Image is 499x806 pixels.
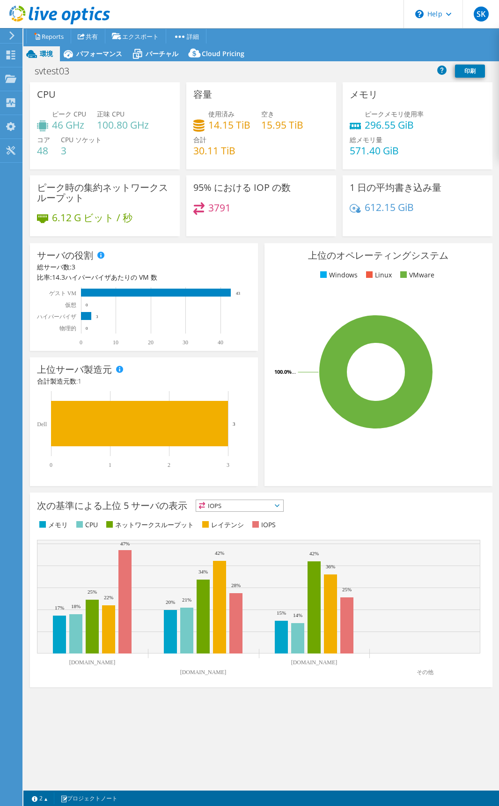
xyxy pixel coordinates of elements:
[54,792,124,804] a: プロジェクトノート
[350,182,441,193] h3: 1 日の平均書き込み量
[97,120,149,130] h4: 100.80 GHz
[52,109,86,118] span: ピーク CPU
[261,120,303,130] h4: 15.95 TiB
[261,109,274,118] span: 空き
[291,659,338,666] text: [DOMAIN_NAME]
[37,135,50,144] span: コア
[365,202,414,212] h4: 612.15 GiB
[69,659,116,666] text: [DOMAIN_NAME]
[71,29,105,44] a: 共有
[415,10,424,18] svg: \n
[37,182,173,203] h3: ピーク時の集約ネットワークスループット
[293,612,302,618] text: 14%
[50,462,52,468] text: 0
[80,339,82,346] text: 0
[236,291,241,296] text: 43
[86,326,88,331] text: 0
[52,273,65,282] span: 14.3
[88,589,97,595] text: 25%
[200,520,244,530] li: レイテンシ
[193,135,206,144] span: 合計
[364,270,392,280] li: Linux
[198,569,208,574] text: 34%
[59,325,76,332] text: 物理的
[350,89,378,100] h3: メモリ
[218,339,223,346] text: 40
[96,314,98,319] text: 3
[196,500,283,511] span: IOPS
[97,109,125,118] span: 正味 CPU
[277,610,286,616] text: 15%
[342,587,352,592] text: 25%
[26,29,71,44] a: Reports
[417,669,433,675] text: その他
[37,376,251,386] h4: 合計製造元数:
[148,339,154,346] text: 20
[168,462,170,468] text: 2
[37,313,76,320] text: ハイパーバイザ
[455,65,485,78] a: 印刷
[309,551,319,556] text: 42%
[231,582,241,588] text: 28%
[182,597,191,603] text: 21%
[208,120,250,130] h4: 14.15 TiB
[250,520,276,530] li: IOPS
[71,603,81,609] text: 18%
[350,145,399,156] h4: 571.40 GiB
[37,272,251,283] div: 比率: ハイパーバイザあたりの VM 数
[166,29,206,44] a: 詳細
[52,212,132,223] h4: 6.12 G ビット / 秒
[76,49,122,58] span: パフォーマンス
[202,49,244,58] span: Cloud Pricing
[227,462,229,468] text: 3
[120,541,130,546] text: 47%
[37,145,50,156] h4: 48
[37,421,47,428] text: Dell
[183,339,188,346] text: 30
[65,302,76,308] text: 仮想
[49,290,77,297] text: ゲスト VM
[292,368,296,375] tspan: ...
[326,564,335,569] text: 36%
[193,145,235,156] h4: 30.11 TiB
[166,599,175,605] text: 20%
[78,377,81,385] span: 1
[350,135,382,144] span: 総メモリ量
[37,364,112,375] h3: 上位サーバ製造元
[61,145,102,156] h4: 3
[104,520,194,530] li: ネットワークスループット
[86,303,88,307] text: 0
[318,270,358,280] li: Windows
[233,421,235,427] text: 3
[40,49,53,58] span: 環境
[37,250,93,261] h3: サーバの役割
[105,29,166,44] a: エクスポート
[74,520,98,530] li: CPU
[61,135,102,144] span: CPU ソケット
[146,49,178,58] span: バーチャル
[193,89,212,100] h3: 容量
[55,605,64,610] text: 17%
[208,109,235,118] span: 使用済み
[109,462,111,468] text: 1
[37,262,144,272] div: 総サーバ数:
[30,66,84,76] h1: svtest03
[274,368,292,375] tspan: 100.0%
[365,120,424,130] h4: 296.55 GiB
[474,7,489,22] span: SK
[272,250,485,261] h3: 上位のオペレーティングシステム
[37,520,68,530] li: メモリ
[52,120,86,130] h4: 46 GHz
[215,550,224,556] text: 42%
[25,792,54,804] a: 2
[113,339,118,346] text: 10
[180,669,227,675] text: [DOMAIN_NAME]
[208,203,231,213] h4: 3791
[365,109,424,118] span: ピークメモリ使用率
[193,182,291,193] h3: 95% における IOP の数
[398,270,434,280] li: VMware
[72,262,75,271] span: 3
[104,595,113,600] text: 22%
[37,89,56,100] h3: CPU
